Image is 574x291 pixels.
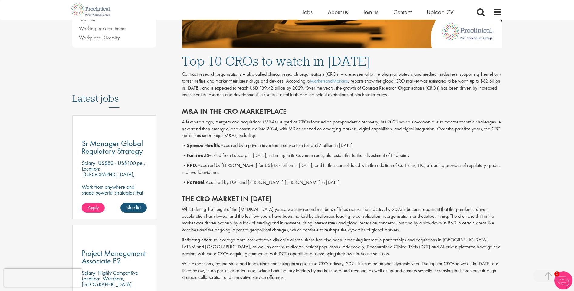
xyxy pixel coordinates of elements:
span: Apply [88,204,99,211]
p: Highly Competitive [98,269,138,276]
p: US$80 - US$100 per hour [98,159,154,166]
iframe: reCAPTCHA [4,269,82,287]
p: [GEOGRAPHIC_DATA], [GEOGRAPHIC_DATA] [82,171,135,184]
span: 1 [554,271,559,276]
p: • Acquired by EQT and [PERSON_NAME] [PERSON_NAME] in [DATE] [182,179,502,186]
a: Join us [363,8,378,16]
a: Working in Recruitment [79,25,126,32]
b: Syneos Health: [187,142,221,149]
a: Upload CV [427,8,454,16]
a: Apply [82,203,105,213]
p: With expansions, partnerships and innovations continuing throughout the CRO industry, 2025 is set... [182,260,502,281]
h3: Latest jobs [72,78,156,108]
h1: Top 10 CROs to watch in [DATE] [182,54,502,68]
p: Whilst during the height of the [MEDICAL_DATA] years, we saw record numbers of hires across the i... [182,206,502,234]
a: Shortlist [120,203,147,213]
a: Project Management Associate P2 [82,250,147,265]
a: Jobs [302,8,313,16]
h2: M&A in the CRO marketplace [182,107,502,115]
b: Fortrea: [187,152,205,159]
img: Chatbot [554,271,572,289]
a: Sr Manager Global Regulatory Strategy [82,140,147,155]
a: Contact [393,8,412,16]
span: Project Management Associate P2 [82,248,146,266]
a: MarketsandMarkets [310,78,348,84]
span: Salary [82,269,95,276]
h2: The CRO market in [DATE] [182,195,502,203]
p: • Acquired by [PERSON_NAME] for US$17.4 billion in [DATE], and further consolidated with the addi... [182,162,502,176]
a: Workplace Diversity [79,34,120,41]
p: • Divested from Labcorp in [DATE], returning to its Covance roots, alongside the further divestme... [182,152,502,159]
p: Reflecting efforts to leverage more cost-effective clinical trial sites, there has also been incr... [182,237,502,257]
span: Sr Manager Global Regulatory Strategy [82,138,143,156]
a: About us [328,8,348,16]
span: Location: [82,275,100,282]
span: Location: [82,165,100,172]
p: Contract research organisations – also called clinical research organisations (CROs) – are essent... [182,71,502,98]
p: Wrexham, [GEOGRAPHIC_DATA] [82,275,132,288]
b: Parexel: [187,179,206,185]
p: • Acquired by a private investment consortium for US$7 billion in [DATE] [182,142,502,149]
p: A few years ago, mergers and acquisitions (M&As) surged as CROs focused on post-pandemic recovery... [182,119,502,139]
span: Salary [82,159,95,166]
b: PPD: [187,162,198,168]
p: Work from anywhere and shape powerful strategies that drive results! Enjoy the freedom of remote ... [82,184,147,218]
